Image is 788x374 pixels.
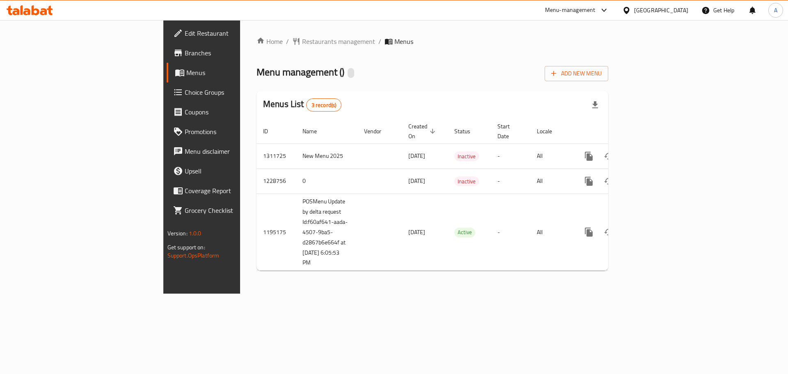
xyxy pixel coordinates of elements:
[454,151,479,161] div: Inactive
[167,43,295,63] a: Branches
[579,171,599,191] button: more
[167,242,205,253] span: Get support on:
[774,6,777,15] span: A
[167,122,295,141] a: Promotions
[491,144,530,169] td: -
[167,201,295,220] a: Grocery Checklist
[167,102,295,122] a: Coupons
[454,126,481,136] span: Status
[408,151,425,161] span: [DATE]
[579,146,599,166] button: more
[454,228,475,237] span: Active
[551,68,602,79] span: Add New Menu
[454,228,475,237] div: Active
[599,171,618,191] button: Change Status
[545,66,608,81] button: Add New Menu
[185,87,289,97] span: Choice Groups
[257,119,664,271] table: enhanced table
[185,166,289,176] span: Upsell
[497,121,520,141] span: Start Date
[167,161,295,181] a: Upsell
[263,126,279,136] span: ID
[530,169,573,194] td: All
[454,152,479,161] span: Inactive
[185,107,289,117] span: Coupons
[307,101,341,109] span: 3 record(s)
[167,181,295,201] a: Coverage Report
[292,36,375,46] a: Restaurants management
[491,169,530,194] td: -
[545,5,596,15] div: Menu-management
[167,250,220,261] a: Support.OpsPlatform
[296,144,357,169] td: New Menu 2025
[599,222,618,242] button: Change Status
[296,169,357,194] td: 0
[579,222,599,242] button: more
[185,146,289,156] span: Menu disclaimer
[306,98,342,112] div: Total records count
[537,126,563,136] span: Locale
[573,119,664,144] th: Actions
[302,36,375,46] span: Restaurants management
[394,36,413,46] span: Menus
[185,205,289,215] span: Grocery Checklist
[454,177,479,186] span: Inactive
[257,36,608,46] nav: breadcrumb
[408,176,425,186] span: [DATE]
[530,194,573,271] td: All
[185,48,289,58] span: Branches
[408,227,425,237] span: [DATE]
[167,141,295,161] a: Menu disclaimer
[530,144,573,169] td: All
[585,95,605,115] div: Export file
[408,121,438,141] span: Created On
[185,28,289,38] span: Edit Restaurant
[185,186,289,196] span: Coverage Report
[186,68,289,78] span: Menus
[167,82,295,102] a: Choice Groups
[599,146,618,166] button: Change Status
[167,63,295,82] a: Menus
[296,194,357,271] td: POSMenu Update by delta request Id:f60af641-aada-4507-9ba5-d2867b6e664f at [DATE] 6:05:53 PM
[257,63,344,81] span: Menu management ( )
[302,126,328,136] span: Name
[263,98,341,112] h2: Menus List
[189,228,202,239] span: 1.0.0
[185,127,289,137] span: Promotions
[364,126,392,136] span: Vendor
[167,23,295,43] a: Edit Restaurant
[167,228,188,239] span: Version:
[378,36,381,46] li: /
[634,6,688,15] div: [GEOGRAPHIC_DATA]
[491,194,530,271] td: -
